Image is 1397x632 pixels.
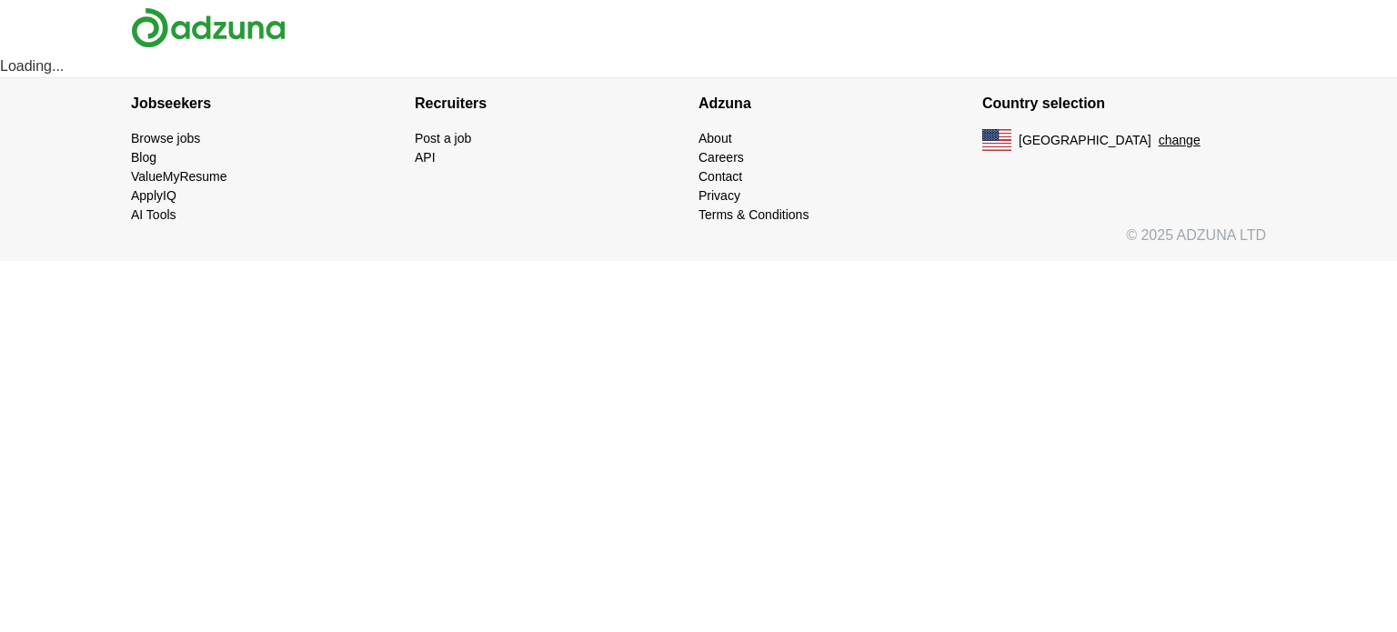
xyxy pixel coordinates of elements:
a: Contact [698,169,742,184]
span: [GEOGRAPHIC_DATA] [1019,131,1151,150]
a: About [698,131,732,145]
a: ValueMyResume [131,169,227,184]
h4: Country selection [982,78,1266,129]
div: © 2025 ADZUNA LTD [116,225,1281,261]
a: AI Tools [131,207,176,222]
a: ApplyIQ [131,188,176,203]
a: Terms & Conditions [698,207,809,222]
img: US flag [982,129,1011,151]
a: Browse jobs [131,131,200,145]
a: API [415,150,436,165]
button: change [1159,131,1201,150]
a: Careers [698,150,744,165]
a: Privacy [698,188,740,203]
a: Blog [131,150,156,165]
a: Post a job [415,131,471,145]
img: Adzuna logo [131,7,286,48]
